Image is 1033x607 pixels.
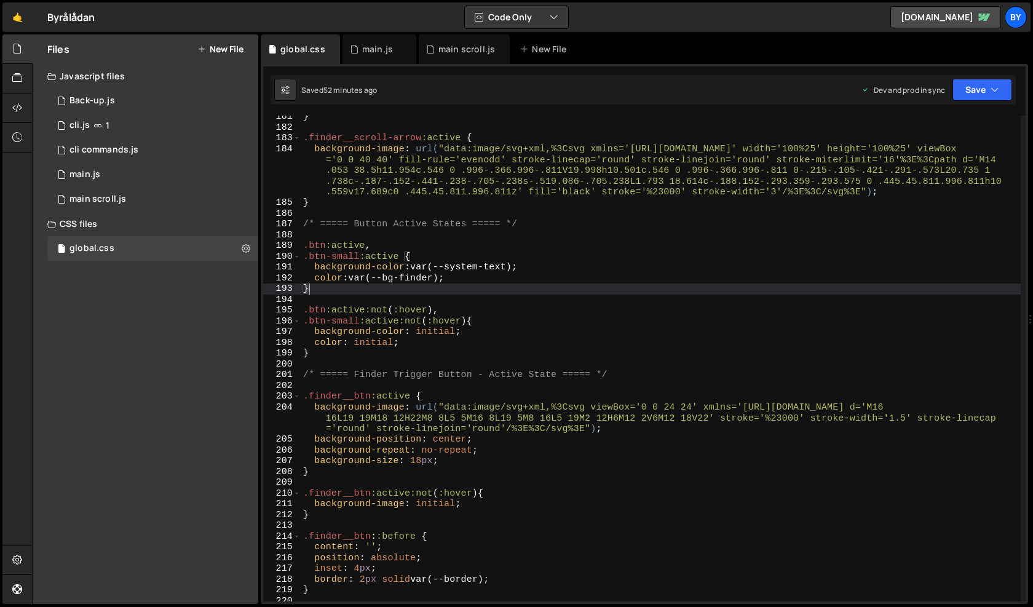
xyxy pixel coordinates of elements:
[263,542,301,553] div: 215
[263,197,301,208] div: 185
[263,477,301,488] div: 209
[263,252,301,263] div: 190
[69,145,138,156] div: cli commands.js
[890,6,1001,28] a: [DOMAIN_NAME]
[1005,6,1027,28] a: By
[263,305,301,316] div: 195
[47,236,258,261] div: 10338/24192.css
[263,327,301,338] div: 197
[263,381,301,392] div: 202
[438,43,495,55] div: main scroll.js
[263,456,301,467] div: 207
[280,43,325,55] div: global.css
[263,111,301,122] div: 181
[263,585,301,596] div: 219
[263,230,301,241] div: 188
[47,187,258,212] div: 10338/24973.js
[197,44,243,54] button: New File
[33,64,258,89] div: Javascript files
[33,212,258,236] div: CSS files
[263,370,301,381] div: 201
[263,359,301,370] div: 200
[263,520,301,531] div: 213
[69,120,90,131] div: cli.js
[263,563,301,574] div: 217
[263,499,301,510] div: 211
[263,467,301,478] div: 208
[465,6,568,28] button: Code Only
[2,2,33,32] a: 🤙
[263,208,301,220] div: 186
[263,262,301,273] div: 191
[263,338,301,349] div: 198
[362,43,393,55] div: main.js
[263,531,301,542] div: 214
[263,445,301,456] div: 206
[263,144,301,198] div: 184
[69,95,115,106] div: Back-up.js
[47,42,69,56] h2: Files
[952,79,1012,101] button: Save
[323,85,377,95] div: 52 minutes ago
[301,85,377,95] div: Saved
[263,391,301,402] div: 203
[69,194,126,205] div: main scroll.js
[263,133,301,144] div: 183
[263,488,301,499] div: 210
[69,243,114,254] div: global.css
[263,284,301,295] div: 193
[106,121,109,130] span: 1
[69,169,100,180] div: main.js
[263,273,301,284] div: 192
[263,402,301,435] div: 204
[263,240,301,252] div: 189
[47,10,95,25] div: Byrålådan
[263,596,301,607] div: 220
[263,219,301,230] div: 187
[47,162,258,187] div: 10338/23933.js
[263,553,301,564] div: 216
[263,434,301,445] div: 205
[263,510,301,521] div: 212
[47,138,258,162] div: 10338/24355.js
[263,574,301,585] div: 218
[47,113,258,138] div: 10338/23371.js
[47,89,258,113] div: 10338/35579.js
[263,316,301,327] div: 196
[861,85,945,95] div: Dev and prod in sync
[263,122,301,133] div: 182
[263,348,301,359] div: 199
[520,43,571,55] div: New File
[263,295,301,306] div: 194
